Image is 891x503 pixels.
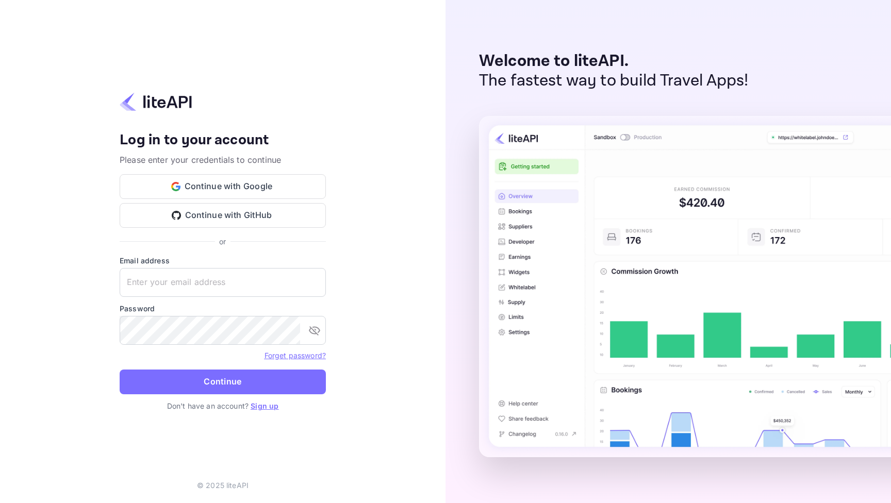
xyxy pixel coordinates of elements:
[197,480,249,491] p: © 2025 liteAPI
[120,268,326,297] input: Enter your email address
[479,52,749,71] p: Welcome to liteAPI.
[304,320,325,341] button: toggle password visibility
[219,236,226,247] p: or
[479,71,749,91] p: The fastest way to build Travel Apps!
[120,255,326,266] label: Email address
[120,92,192,112] img: liteapi
[251,401,278,410] a: Sign up
[265,350,326,360] a: Forget password?
[120,303,326,314] label: Password
[120,154,326,166] p: Please enter your credentials to continue
[265,351,326,360] a: Forget password?
[120,131,326,149] h4: Log in to your account
[120,174,326,199] button: Continue with Google
[120,203,326,228] button: Continue with GitHub
[120,370,326,394] button: Continue
[120,400,326,411] p: Don't have an account?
